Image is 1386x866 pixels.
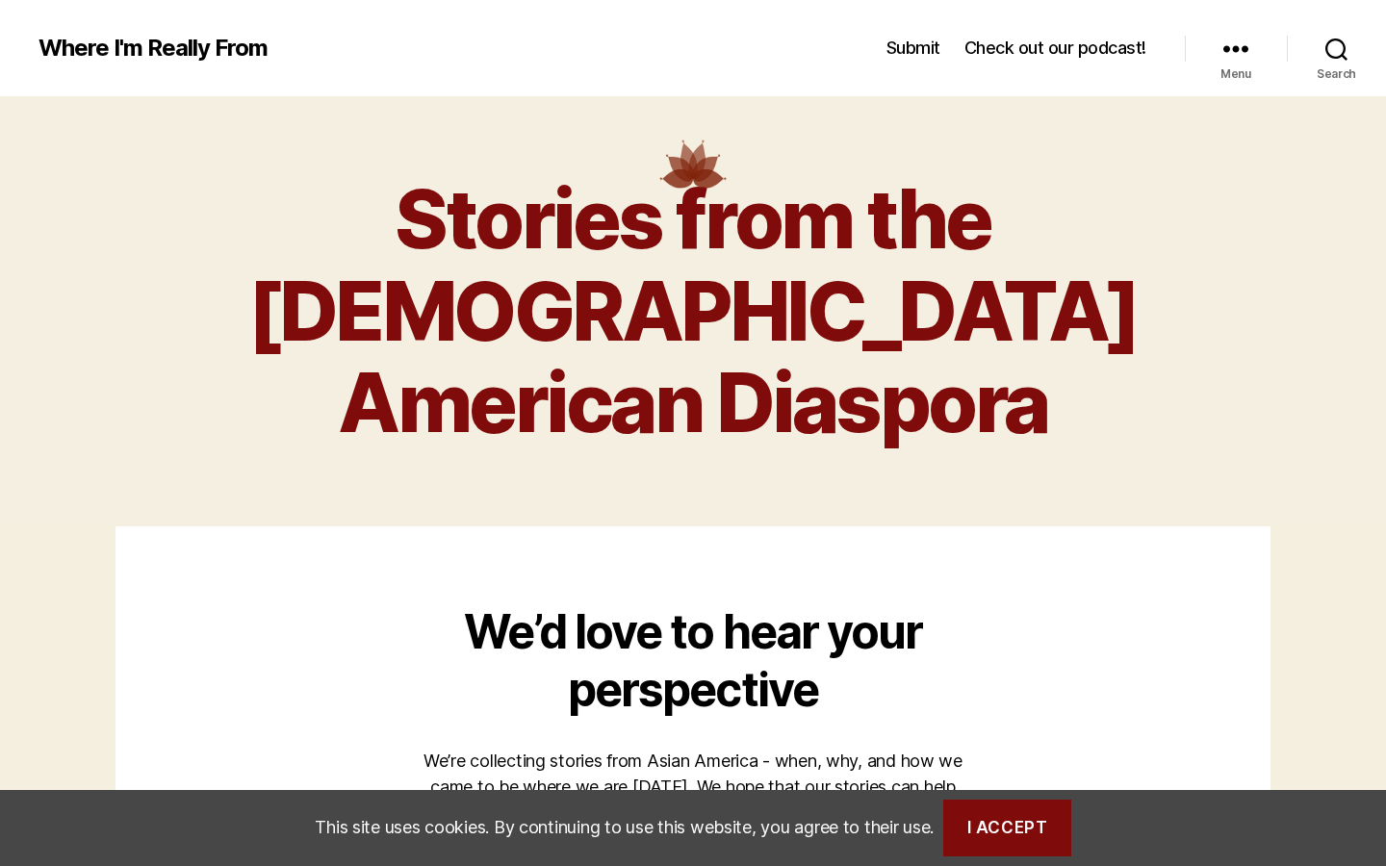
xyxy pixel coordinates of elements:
[1185,66,1287,81] span: Menu
[1287,27,1386,69] button: Search
[414,748,972,852] p: We’re collecting stories from Asian America - when, why, and how we came to be where we are [DATE...
[886,38,1146,59] nav: Horizontal
[964,38,1146,59] a: Check out our podcast!
[38,37,268,60] a: Where I'm Really From
[943,800,1070,856] span: I Accept
[886,38,940,59] a: Submit
[212,173,1174,449] h1: Stories from the [DEMOGRAPHIC_DATA] American Diaspora
[414,603,972,719] h2: We’d love to hear your perspective
[1185,27,1287,69] button: Menu
[1287,66,1386,81] span: Search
